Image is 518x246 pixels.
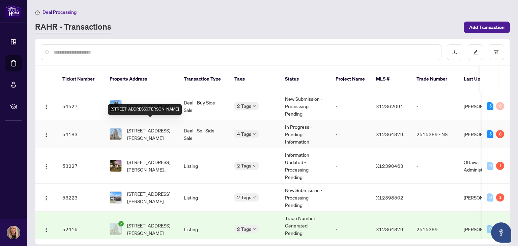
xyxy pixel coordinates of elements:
span: [STREET_ADDRESS] [127,102,170,110]
th: Property Address [104,66,178,92]
th: Tags [229,66,280,92]
div: 1 [496,193,504,202]
span: [STREET_ADDRESS][PERSON_NAME] [127,190,173,205]
td: - [411,184,458,212]
td: Deal - Sell Side Sale [178,120,229,148]
div: 0 [496,102,504,110]
td: Listing [178,148,229,184]
img: thumbnail-img [110,192,121,203]
td: 2515389 - NS [411,120,458,148]
th: Project Name [330,66,371,92]
div: 5 [487,130,493,138]
span: X12364879 [376,226,403,232]
td: - [330,184,371,212]
div: 8 [496,130,504,138]
span: 4 Tags [237,130,251,138]
td: [PERSON_NAME] [458,120,509,148]
span: down [253,196,256,199]
td: 54183 [57,120,104,148]
img: logo [5,5,22,18]
td: 53223 [57,184,104,212]
td: [PERSON_NAME] [458,184,509,212]
td: - [411,92,458,120]
button: Logo [41,129,52,140]
button: Logo [41,160,52,171]
td: Deal - Buy Side Sale [178,92,229,120]
img: thumbnail-img [110,160,121,172]
div: 5 [487,102,493,110]
td: New Submission - Processing Pending [280,184,330,212]
img: Logo [44,132,49,137]
span: edit [473,50,478,55]
td: - [330,148,371,184]
button: Add Transaction [464,22,510,33]
td: Ottawa Administrator [458,148,509,184]
button: Logo [41,192,52,203]
td: Listing [178,184,229,212]
img: Logo [44,227,49,233]
th: Last Updated By [458,66,509,92]
button: filter [489,44,504,60]
td: In Progress - Pending Information [280,120,330,148]
th: Ticket Number [57,66,104,92]
span: down [253,132,256,136]
button: Logo [41,101,52,112]
span: [STREET_ADDRESS][PERSON_NAME][PERSON_NAME] [127,158,173,173]
span: X12364879 [376,131,403,137]
img: Profile Icon [7,226,20,239]
th: MLS # [371,66,411,92]
div: [STREET_ADDRESS][PERSON_NAME] [108,104,182,115]
span: down [253,227,256,231]
td: [PERSON_NAME] [458,92,509,120]
span: down [253,164,256,167]
button: download [447,44,462,60]
span: check-circle [118,221,124,226]
td: - [411,148,458,184]
span: Add Transaction [469,22,505,33]
th: Trade Number [411,66,458,92]
td: Information Updated - Processing Pending [280,148,330,184]
span: 2 Tags [237,102,251,110]
button: Open asap [491,222,511,243]
td: New Submission - Processing Pending [280,92,330,120]
span: download [452,50,457,55]
span: [STREET_ADDRESS][PERSON_NAME] [127,127,173,142]
td: 54527 [57,92,104,120]
th: Transaction Type [178,66,229,92]
span: 2 Tags [237,162,251,170]
img: Logo [44,164,49,169]
div: 0 [487,162,493,170]
span: X12390463 [376,163,403,169]
span: Deal Processing [42,9,77,15]
span: X12398502 [376,194,403,201]
span: home [35,10,40,14]
a: RAHR - Transactions [35,21,111,33]
span: X12362091 [376,103,403,109]
div: 1 [496,162,504,170]
img: Logo [44,104,49,110]
td: - [330,120,371,148]
th: Status [280,66,330,92]
span: down [253,104,256,108]
button: edit [468,44,483,60]
td: - [330,92,371,120]
td: 53227 [57,148,104,184]
span: 2 Tags [237,225,251,233]
button: Logo [41,224,52,235]
img: thumbnail-img [110,100,121,112]
img: Logo [44,195,49,201]
div: 0 [487,225,493,233]
span: filter [494,50,499,55]
span: [STREET_ADDRESS][PERSON_NAME] [127,222,173,237]
img: thumbnail-img [110,128,121,140]
img: thumbnail-img [110,223,121,235]
span: 2 Tags [237,193,251,201]
div: 0 [487,193,493,202]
